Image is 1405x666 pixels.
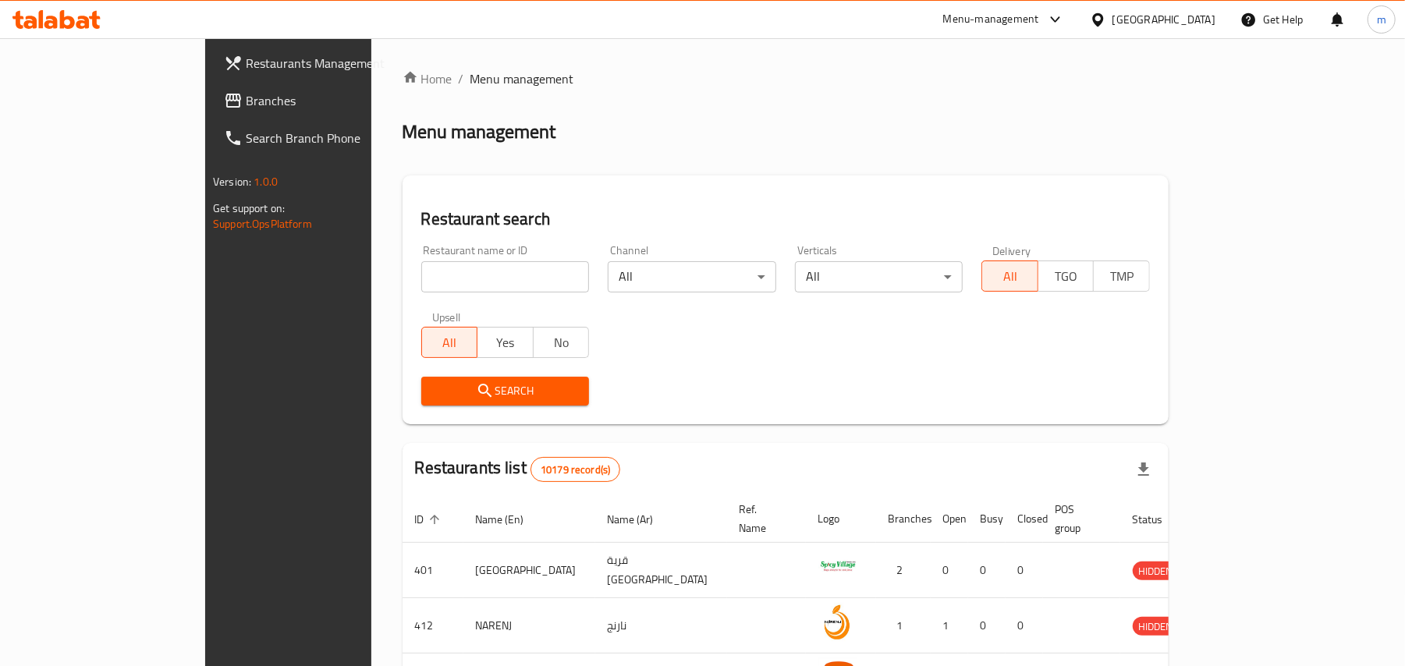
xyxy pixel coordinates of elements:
[795,261,963,292] div: All
[246,91,428,110] span: Branches
[931,495,968,543] th: Open
[931,598,968,654] td: 1
[1112,11,1215,28] div: [GEOGRAPHIC_DATA]
[988,265,1032,288] span: All
[477,327,534,358] button: Yes
[818,603,857,642] img: NARENJ
[818,547,857,586] img: Spicy Village
[806,495,876,543] th: Logo
[1006,543,1043,598] td: 0
[213,198,285,218] span: Get support on:
[403,119,556,144] h2: Menu management
[740,500,787,537] span: Ref. Name
[463,543,595,598] td: [GEOGRAPHIC_DATA]
[246,129,428,147] span: Search Branch Phone
[213,214,312,234] a: Support.OpsPlatform
[428,331,472,354] span: All
[1038,260,1095,292] button: TGO
[470,69,574,88] span: Menu management
[1133,561,1180,580] div: HIDDEN
[459,69,464,88] li: /
[463,598,595,654] td: NARENJ
[595,598,727,654] td: نارنج
[931,543,968,598] td: 0
[1100,265,1144,288] span: TMP
[484,331,527,354] span: Yes
[943,10,1039,29] div: Menu-management
[211,82,440,119] a: Branches
[530,457,620,482] div: Total records count
[415,510,445,529] span: ID
[421,327,478,358] button: All
[421,207,1150,231] h2: Restaurant search
[531,462,619,477] span: 10179 record(s)
[1377,11,1386,28] span: m
[968,495,1006,543] th: Busy
[415,456,621,482] h2: Restaurants list
[968,543,1006,598] td: 0
[1093,260,1150,292] button: TMP
[981,260,1038,292] button: All
[421,261,590,292] input: Search for restaurant name or ID..
[608,510,674,529] span: Name (Ar)
[213,172,251,192] span: Version:
[434,381,577,401] span: Search
[421,377,590,406] button: Search
[1133,617,1180,636] div: HIDDEN
[540,331,584,354] span: No
[432,311,461,322] label: Upsell
[608,261,776,292] div: All
[1125,451,1162,488] div: Export file
[211,119,440,157] a: Search Branch Phone
[876,495,931,543] th: Branches
[876,598,931,654] td: 1
[403,69,1169,88] nav: breadcrumb
[1133,562,1180,580] span: HIDDEN
[246,54,428,73] span: Restaurants Management
[533,327,590,358] button: No
[254,172,278,192] span: 1.0.0
[476,510,545,529] span: Name (En)
[211,44,440,82] a: Restaurants Management
[876,543,931,598] td: 2
[968,598,1006,654] td: 0
[1006,598,1043,654] td: 0
[1045,265,1088,288] span: TGO
[595,543,727,598] td: قرية [GEOGRAPHIC_DATA]
[992,245,1031,256] label: Delivery
[1133,618,1180,636] span: HIDDEN
[1133,510,1183,529] span: Status
[1006,495,1043,543] th: Closed
[1056,500,1102,537] span: POS group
